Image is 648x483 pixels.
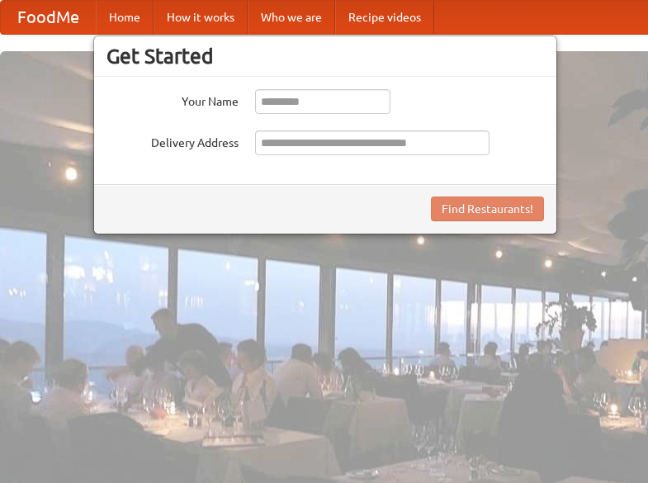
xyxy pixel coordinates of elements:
[154,1,248,34] a: How it works
[106,89,239,110] label: Your Name
[1,1,96,34] a: FoodMe
[106,44,544,69] h3: Get Started
[335,1,434,34] a: Recipe videos
[248,1,335,34] a: Who we are
[106,130,239,151] label: Delivery Address
[96,1,154,34] a: Home
[431,197,544,221] button: Find Restaurants!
